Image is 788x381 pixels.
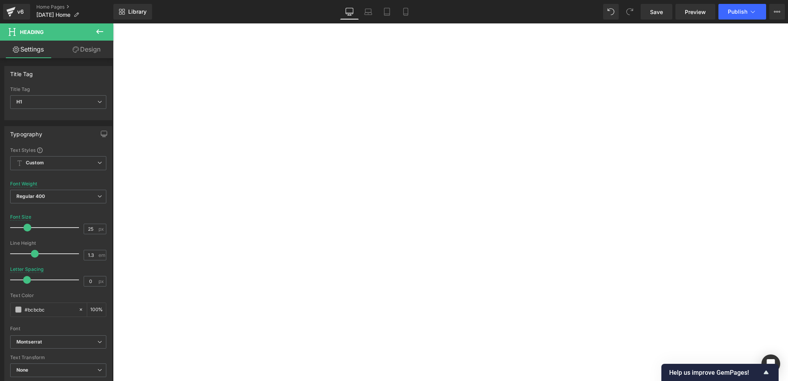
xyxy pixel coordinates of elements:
[10,240,106,246] div: Line Height
[16,99,22,105] b: H1
[10,87,106,92] div: Title Tag
[113,4,152,20] a: New Library
[728,9,747,15] span: Publish
[36,4,113,10] a: Home Pages
[26,160,44,166] b: Custom
[10,293,106,298] div: Text Color
[58,41,115,58] a: Design
[675,4,715,20] a: Preview
[16,193,45,199] b: Regular 400
[718,4,766,20] button: Publish
[10,147,106,153] div: Text Styles
[396,4,415,20] a: Mobile
[769,4,785,20] button: More
[98,226,105,231] span: px
[10,355,106,360] div: Text Transform
[669,369,761,376] span: Help us improve GemPages!
[3,4,30,20] a: v6
[669,368,771,377] button: Show survey - Help us improve GemPages!
[340,4,359,20] a: Desktop
[98,253,105,258] span: em
[603,4,619,20] button: Undo
[87,303,106,317] div: %
[10,214,32,220] div: Font Size
[16,367,29,373] b: None
[622,4,638,20] button: Redo
[650,8,663,16] span: Save
[16,339,42,345] i: Montserrat
[98,279,105,284] span: px
[359,4,378,20] a: Laptop
[10,66,33,77] div: Title Tag
[10,181,37,187] div: Font Weight
[10,326,106,331] div: Font
[16,7,25,17] div: v6
[685,8,706,16] span: Preview
[761,354,780,373] div: Open Intercom Messenger
[10,126,42,137] div: Typography
[128,8,147,15] span: Library
[20,29,44,35] span: Heading
[36,12,70,18] span: [DATE] Home
[10,267,44,272] div: Letter Spacing
[378,4,396,20] a: Tablet
[25,305,75,314] input: Color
